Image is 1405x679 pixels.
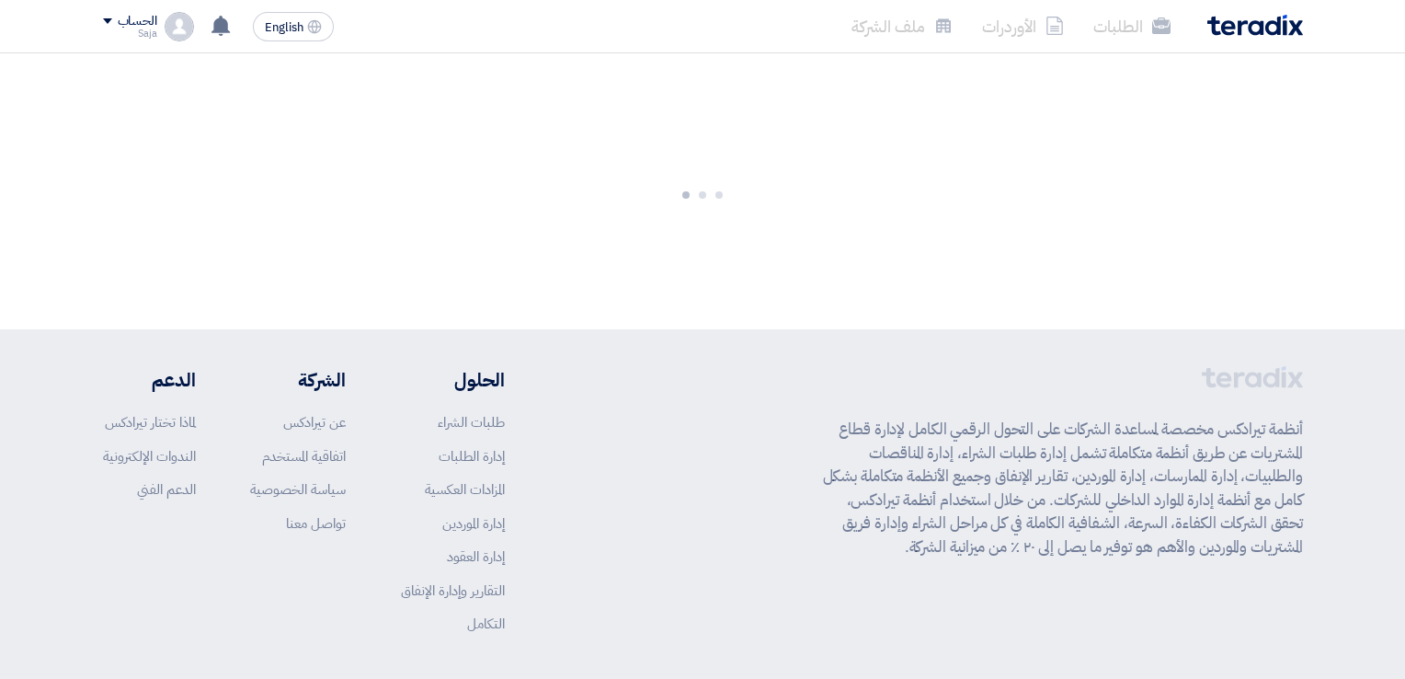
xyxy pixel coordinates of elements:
[118,14,157,29] div: الحساب
[103,446,196,466] a: الندوات الإلكترونية
[265,21,303,34] span: English
[401,366,505,394] li: الحلول
[286,513,346,534] a: تواصل معنا
[401,581,505,601] a: التقارير وإدارة الإنفاق
[283,412,346,432] a: عن تيرادكس
[103,29,157,39] div: Saja
[105,412,196,432] a: لماذا تختار تيرادكس
[103,366,196,394] li: الدعم
[823,418,1303,558] p: أنظمة تيرادكس مخصصة لمساعدة الشركات على التحول الرقمي الكامل لإدارة قطاع المشتريات عن طريق أنظمة ...
[467,614,505,634] a: التكامل
[262,446,346,466] a: اتفاقية المستخدم
[425,479,505,500] a: المزادات العكسية
[137,479,196,500] a: الدعم الفني
[253,12,334,41] button: English
[250,479,346,500] a: سياسة الخصوصية
[447,547,505,567] a: إدارة العقود
[439,446,505,466] a: إدارة الطلبات
[165,12,194,41] img: profile_test.png
[1207,15,1303,36] img: Teradix logo
[438,412,505,432] a: طلبات الشراء
[250,366,346,394] li: الشركة
[442,513,505,534] a: إدارة الموردين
